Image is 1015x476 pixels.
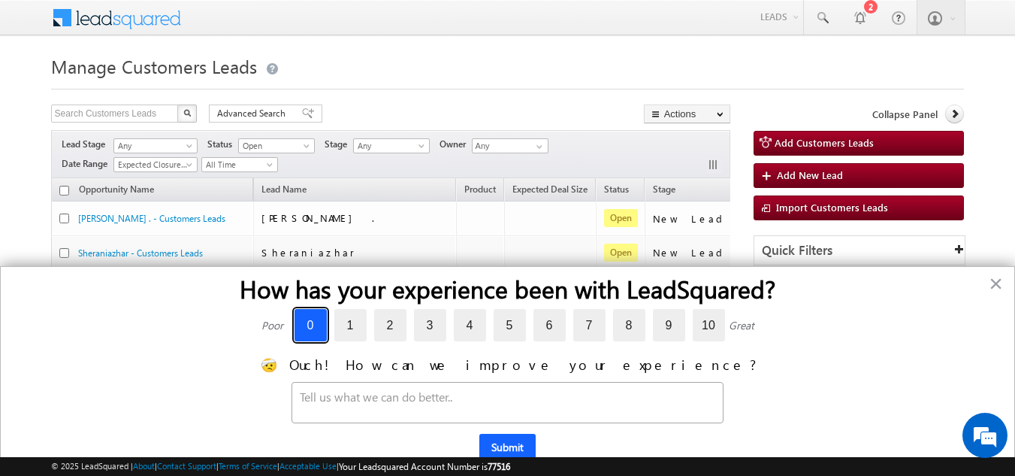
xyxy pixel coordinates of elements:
span: Open [604,209,638,227]
span: Any [354,139,425,153]
span: Date Range [62,157,113,171]
div: Poor [261,318,283,332]
a: Status [597,181,636,201]
a: [PERSON_NAME] . - Customers Leads [78,213,225,224]
label: 8 [613,309,645,341]
span: Import Customers Leads [776,201,888,214]
label: 2 [374,309,406,341]
span: Lead Name [254,181,314,201]
span: Add Customers Leads [775,136,874,149]
span: Advanced Search [217,107,290,120]
h2: How has your experience been with LeadSquared? [31,274,984,303]
a: Sheraniazhar - Customers Leads [78,247,203,259]
span: Open [239,139,310,153]
p: 🤕 Ouch! How can we improve your experience? [31,355,984,374]
span: Product [464,183,496,195]
label: 3 [414,309,446,341]
span: Stage [325,138,353,151]
span: Opportunity Name [79,183,154,195]
label: 7 [573,309,606,341]
label: 5 [494,309,526,341]
span: 77516 [488,461,510,472]
span: Manage Customers Leads [51,54,257,78]
a: Contact Support [157,461,216,471]
span: © 2025 LeadSquared | | | | | [51,459,510,474]
label: 1 [334,309,367,341]
span: Owner [440,138,472,151]
label: 6 [533,309,566,341]
img: Search [183,109,191,117]
a: Show All Items [528,139,547,154]
span: Sheraniazhar [261,246,355,259]
div: New Lead [653,246,728,259]
input: Type to Search [472,138,548,153]
label: 9 [653,309,685,341]
span: [PERSON_NAME] . [261,211,374,224]
div: Great [729,318,754,332]
label: 4 [454,309,486,341]
span: Status [207,138,238,151]
a: Terms of Service [219,461,277,471]
button: Close [989,271,1003,296]
button: Actions [644,105,730,123]
span: Open [604,244,638,262]
span: Lead Stage [62,138,111,151]
span: Expected Deal Size [512,183,588,195]
span: Your Leadsquared Account Number is [339,461,510,472]
a: About [133,461,155,471]
span: Collapse Panel [872,108,938,121]
label: 0 [295,309,327,341]
div: New Lead [653,212,728,226]
a: Acceptable Use [279,461,337,471]
button: Submit [479,434,536,461]
div: Quick Filters [754,236,965,265]
span: All Time [202,158,273,171]
span: Expected Closure Date [114,158,192,171]
input: Check all records [59,186,69,196]
label: 10 [693,309,725,341]
span: Any [114,139,192,153]
span: Stage [653,183,675,195]
span: Add New Lead [777,168,843,181]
